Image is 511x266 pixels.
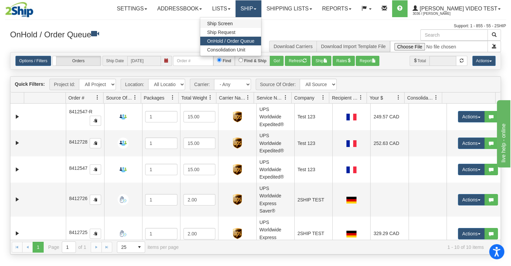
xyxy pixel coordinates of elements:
[294,94,314,101] span: Company
[332,94,358,101] span: Recipient Country
[294,156,332,183] td: Test 123
[390,41,488,52] input: Import
[233,138,242,149] img: UPS
[458,111,485,122] button: Actions
[117,241,145,253] span: Page sizes drop down
[121,79,148,90] span: Location:
[257,94,283,101] span: Service Name
[256,183,294,217] td: UPS Worldwide Express Saver®
[10,29,251,39] h3: OnHold / Order Queue
[188,244,484,250] span: 1 - 10 of 10 items
[346,231,356,237] img: DE
[294,104,332,130] td: Test 123
[256,156,294,183] td: UPS Worldwide Expedited®
[233,111,242,122] img: UPS
[118,111,129,122] img: Request
[346,197,356,203] img: DE
[346,166,356,173] img: FR
[256,104,294,130] td: UPS Worldwide Expedited®
[117,241,179,253] span: items per page
[121,244,130,251] span: 25
[317,0,356,17] a: Reports
[118,194,129,205] img: Manual
[407,94,434,101] span: Consolidation Unit
[408,0,506,17] a: [PERSON_NAME] Video Test 3036 / [PERSON_NAME]
[33,242,43,253] span: Page 1
[53,56,101,66] label: Orders
[200,37,261,45] a: OnHold / Order Queue
[69,94,84,101] span: Order #
[5,23,506,29] div: Support: 1 - 855 - 55 - 2SHIP
[458,228,485,239] button: Actions
[346,140,356,147] img: FR
[223,58,231,64] label: Find
[13,165,22,174] a: Expand
[90,116,101,126] button: Copy to clipboard
[13,229,22,238] a: Expand
[48,241,86,253] span: Page of 1
[256,130,294,156] td: UPS Worldwide Expedited®
[458,138,485,149] button: Actions
[129,92,141,103] a: Source Of Order filter column settings
[346,114,356,120] img: FR
[118,164,129,175] img: Request
[256,217,294,251] td: UPS Worldwide Express Saver®
[118,138,129,149] img: Request
[487,29,501,41] button: Search
[13,113,22,121] a: Expand
[190,79,214,90] span: Carrier:
[294,130,332,156] td: Test 123
[92,92,103,103] a: Order # filter column settings
[118,228,129,239] img: Manual
[458,164,485,175] button: Actions
[15,81,45,87] label: Quick Filters:
[5,4,62,12] div: live help - online
[144,94,164,101] span: Packages
[333,56,354,66] button: Rates
[5,2,34,19] img: logo3036.jpg
[355,92,367,103] a: Recipient Country filter column settings
[173,56,213,66] input: Order #
[370,130,408,156] td: 252.63 CAD
[219,94,246,101] span: Carrier Name
[472,56,496,66] button: Actions
[200,28,261,37] a: Ship Request
[90,229,101,239] button: Copy to clipboard
[244,58,266,64] label: Find & Ship
[413,10,463,17] span: 3036 / [PERSON_NAME]
[321,44,386,49] a: Download Import Template File
[62,242,76,253] input: Page 1
[134,242,145,253] span: select
[90,138,101,148] button: Copy to clipboard
[200,19,261,28] a: Ship Screen
[90,164,101,175] button: Copy to clipboard
[273,44,312,49] a: Download Carriers
[418,6,497,11] span: [PERSON_NAME] Video Test
[280,92,291,103] a: Service Name filter column settings
[15,56,51,66] a: Options / Filters
[370,217,408,251] td: 329.29 CAD
[236,0,261,17] a: Ship
[488,242,499,253] a: Refresh
[458,194,485,205] button: Actions
[49,79,79,90] span: Project Id:
[205,92,216,103] a: Total Weight filter column settings
[242,92,254,103] a: Carrier Name filter column settings
[317,92,329,103] a: Company filter column settings
[207,47,245,52] span: Consolidation Unit
[152,0,207,17] a: Addressbook
[233,164,242,175] img: UPS
[90,195,101,205] button: Copy to clipboard
[420,29,488,41] input: Search
[233,228,242,239] img: UPS
[13,139,22,147] a: Expand
[294,183,332,217] td: 2SHIP TEST
[393,92,404,103] a: Your $ filter column settings
[370,104,408,130] td: 249.57 CAD
[69,196,88,201] span: 8412726
[270,56,284,66] button: Go!
[102,56,127,66] span: Ship Date
[261,0,317,17] a: Shipping lists
[207,38,254,44] span: OnHold / Order Queue
[13,195,22,204] a: Expand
